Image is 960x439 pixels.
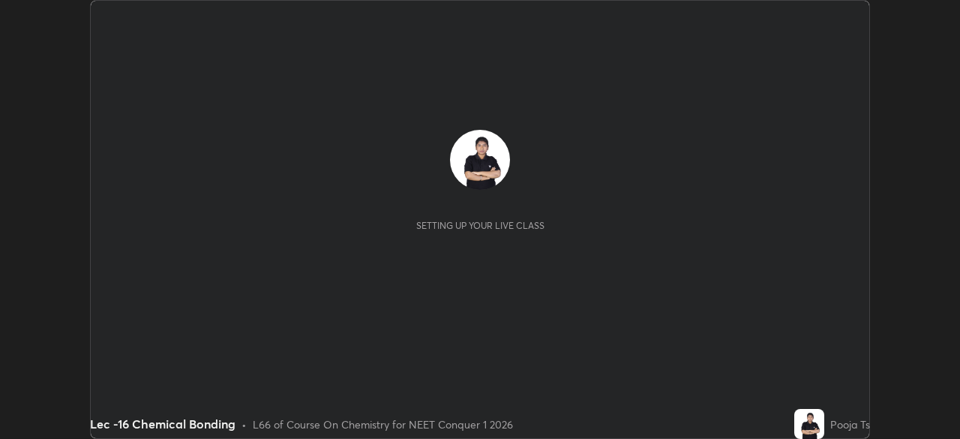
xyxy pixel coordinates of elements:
[90,415,235,433] div: Lec -16 Chemical Bonding
[253,416,513,432] div: L66 of Course On Chemistry for NEET Conquer 1 2026
[794,409,824,439] img: 72d189469a4d4c36b4c638edf2063a7f.jpg
[416,220,544,231] div: Setting up your live class
[241,416,247,432] div: •
[830,416,870,432] div: Pooja Ts
[450,130,510,190] img: 72d189469a4d4c36b4c638edf2063a7f.jpg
